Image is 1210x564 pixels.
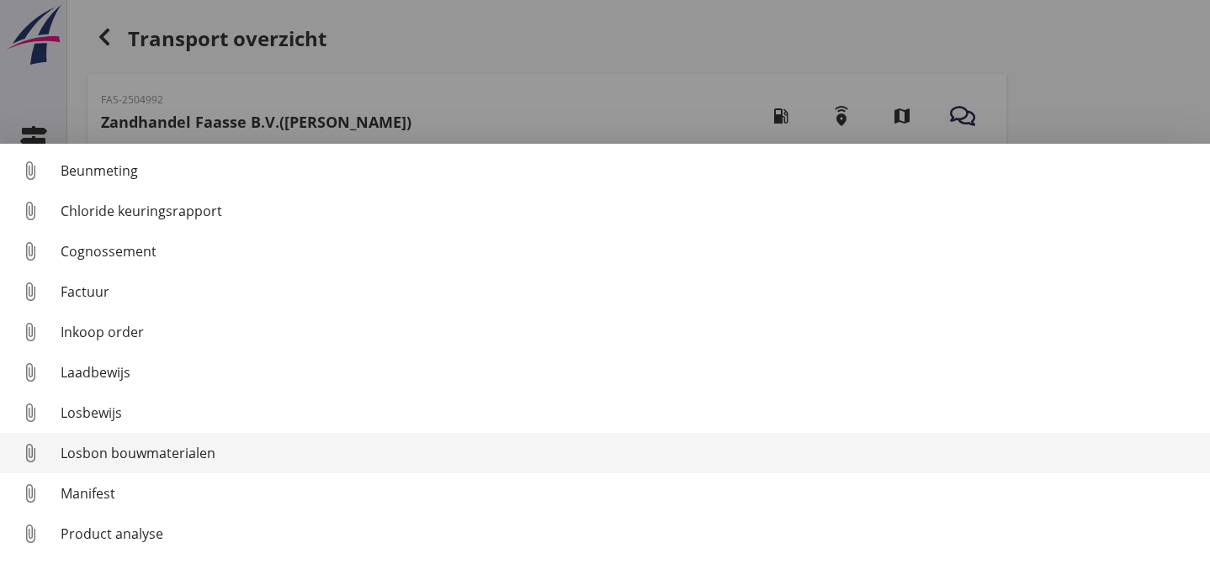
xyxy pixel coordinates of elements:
i: attach_file [17,157,44,184]
div: Inkoop order [61,322,1197,342]
i: attach_file [17,520,44,547]
div: Manifest [61,483,1197,503]
div: Factuur [61,282,1197,302]
div: Laadbewijs [61,362,1197,382]
i: attach_file [17,440,44,466]
i: attach_file [17,238,44,265]
i: attach_file [17,480,44,507]
i: attach_file [17,359,44,386]
div: Chloride keuringsrapport [61,201,1197,221]
div: Losbon bouwmaterialen [61,443,1197,463]
div: Beunmeting [61,161,1197,181]
i: attach_file [17,319,44,345]
i: attach_file [17,278,44,305]
div: Losbewijs [61,403,1197,423]
div: Product analyse [61,524,1197,544]
div: Cognossement [61,241,1197,261]
i: attach_file [17,198,44,224]
i: attach_file [17,399,44,426]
